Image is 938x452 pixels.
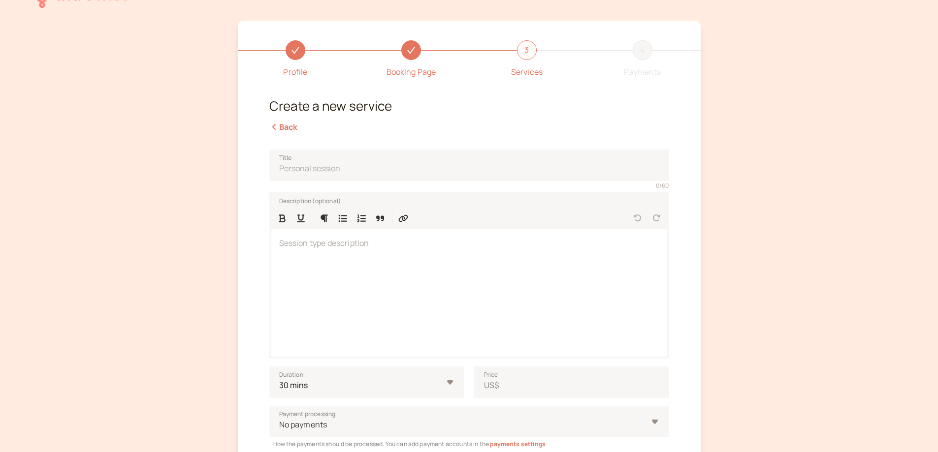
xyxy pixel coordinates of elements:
select: Duration [269,366,464,398]
button: Format Bold [273,209,291,227]
div: Profile [283,66,307,79]
a: 3Services [469,40,585,79]
div: Booking Page [387,66,436,79]
iframe: Chat Widget [889,405,938,452]
input: PriceUS$ [474,366,669,398]
span: Payment processing [279,409,336,419]
span: US$ [484,379,499,392]
div: Payments [624,66,661,79]
a: Profile [238,40,354,79]
div: Services [511,66,543,79]
button: Insert Link [394,209,412,227]
a: Booking Page [354,40,469,79]
span: Price [484,370,498,380]
div: Widget de chat [889,405,938,452]
button: Numbered List [353,209,370,227]
span: Title [279,153,292,163]
div: 4 [633,40,652,60]
button: Format Underline [292,209,310,227]
button: Bulleted List [334,209,352,227]
span: Duration [279,370,303,380]
button: Formatting Options [315,209,333,227]
h2: Create a new service [269,98,669,113]
a: Back [269,121,298,132]
input: Payment processingNo payments [278,419,280,430]
label: Description (optional) [271,195,341,205]
div: How the payments should be processed. You can add payment accounts in the [269,437,669,449]
div: 3 [517,40,537,60]
button: Redo [647,209,665,227]
input: Title [269,150,669,181]
button: Undo [629,209,647,227]
a: payments settings [490,440,546,448]
button: Quote [371,209,389,227]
